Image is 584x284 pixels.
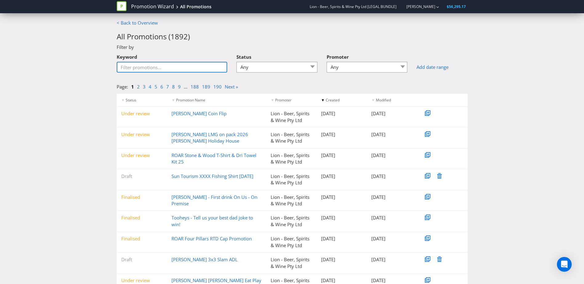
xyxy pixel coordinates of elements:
div: [DATE] [316,131,367,138]
a: ROAR Four Pillars RTD Cap Promotion [171,235,252,242]
a: < Back to Overview [117,20,158,26]
div: [DATE] [316,277,367,284]
span: All Promotions ( [117,31,171,41]
span: Page: [117,84,128,90]
a: Tooheys - Tell us your best dad joke to win! [171,215,253,227]
div: All Promotions [180,4,211,10]
div: Lion - Beer, Spirits & Wine Pty Ltd [266,235,316,249]
a: 7 [166,84,169,90]
div: Under review [117,110,167,117]
span: Promoter [275,97,292,103]
div: Draft [117,173,167,179]
label: Keyword [117,51,137,60]
div: [DATE] [316,215,367,221]
div: Finalised [117,235,167,242]
div: Filter by [112,44,472,50]
div: Lion - Beer, Spirits & Wine Pty Ltd [266,173,316,186]
a: [PERSON_NAME] - First drink On Us - On Premise [171,194,257,207]
a: 190 [213,84,222,90]
div: [DATE] [316,256,367,263]
a: Promotion Wizard [131,3,174,10]
a: [PERSON_NAME] Coin Flip [171,110,227,116]
div: Lion - Beer, Spirits & Wine Pty Ltd [266,110,316,124]
div: Draft [117,256,167,263]
span: ) [188,31,190,41]
li: ... [184,84,191,90]
a: 5 [155,84,157,90]
a: 9 [178,84,181,90]
span: ▼ [371,97,375,103]
span: 1892 [171,31,188,41]
span: ▼ [321,97,325,103]
a: 189 [202,84,210,90]
a: 2 [137,84,140,90]
span: ▼ [171,97,175,103]
div: [DATE] [367,215,417,221]
a: [PERSON_NAME] 3x3 Slam ADL [171,256,238,262]
a: Sun Tourism XXXX Fishing Shirt [DATE] [171,173,253,179]
div: [DATE] [367,131,417,138]
a: 8 [172,84,175,90]
span: ▼ [121,97,125,103]
div: [DATE] [367,235,417,242]
div: Lion - Beer, Spirits & Wine Pty Ltd [266,131,316,144]
div: [DATE] [316,110,367,117]
div: [DATE] [367,173,417,179]
a: 188 [191,84,199,90]
span: Promotion Name [176,97,205,103]
a: [PERSON_NAME] [400,4,435,9]
span: Status [126,97,136,103]
div: [DATE] [367,194,417,200]
a: Next » [225,84,238,90]
span: $56,295.17 [447,4,466,9]
span: Created [326,97,340,103]
span: ▼ [271,97,274,103]
div: Finalised [117,194,167,200]
div: [DATE] [367,110,417,117]
div: [DATE] [367,277,417,284]
div: [DATE] [316,173,367,179]
div: [DATE] [316,194,367,200]
div: Under review [117,277,167,284]
input: Filter promotions... [117,62,228,73]
span: Lion - Beer, Spirits & Wine Pty Ltd [LEGAL BUNDLE] [310,4,397,9]
a: 6 [160,84,163,90]
div: [DATE] [316,152,367,159]
div: Under review [117,152,167,159]
div: Finalised [117,215,167,221]
a: [PERSON_NAME] LMG on pack 2026 [PERSON_NAME] Holiday House [171,131,248,144]
div: Lion - Beer, Spirits & Wine Pty Ltd [266,256,316,270]
div: Open Intercom Messenger [557,257,572,272]
div: Lion - Beer, Spirits & Wine Pty Ltd [266,152,316,165]
a: 3 [143,84,146,90]
span: Status [236,54,251,60]
a: ROAR Stone & Wood T-Shirt & Dri Towel Kit 25 [171,152,256,165]
div: [DATE] [316,235,367,242]
a: 1 [131,84,134,90]
div: Under review [117,131,167,138]
div: [DATE] [367,152,417,159]
span: Promoter [327,54,349,60]
span: Modified [376,97,391,103]
div: Lion - Beer, Spirits & Wine Pty Ltd [266,215,316,228]
div: [DATE] [367,256,417,263]
a: Add date range [417,64,467,70]
a: 4 [149,84,151,90]
div: Lion - Beer, Spirits & Wine Pty Ltd [266,194,316,207]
